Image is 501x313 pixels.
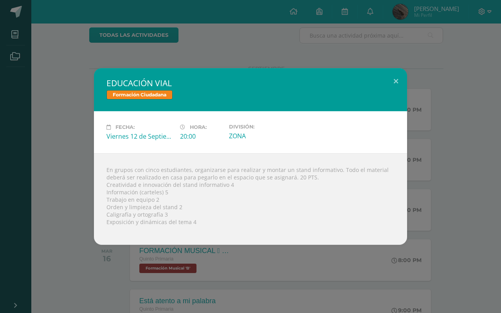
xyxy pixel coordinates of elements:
[229,132,296,140] div: ZONA
[229,124,296,130] label: División:
[385,68,407,95] button: Close (Esc)
[106,132,174,141] div: Viernes 12 de Septiembre
[94,153,407,245] div: En grupos con cinco estudiantes, organizarse para realizar y montar un stand informativo. Todo el...
[106,78,395,89] h2: EDUCACIÓN VIAL
[115,124,135,130] span: Fecha:
[180,132,223,141] div: 20:00
[190,124,207,130] span: Hora:
[106,90,173,100] span: Formación Ciudadana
